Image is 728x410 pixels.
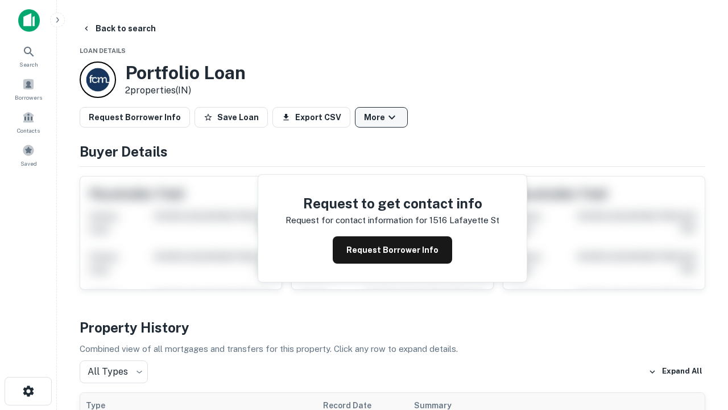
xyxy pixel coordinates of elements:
h3: Portfolio Loan [125,62,246,84]
button: Export CSV [272,107,350,128]
p: Combined view of all mortgages and transfers for this property. Click any row to expand details. [80,342,705,356]
div: All Types [80,360,148,383]
button: Request Borrower Info [333,236,452,264]
a: Search [3,40,53,71]
p: 2 properties (IN) [125,84,246,97]
p: 1516 lafayette st [429,214,499,227]
span: Saved [20,159,37,168]
a: Borrowers [3,73,53,104]
a: Saved [3,140,53,170]
button: Back to search [77,18,160,39]
button: More [355,107,408,128]
button: Request Borrower Info [80,107,190,128]
a: Contacts [3,106,53,137]
button: Save Loan [195,107,268,128]
h4: Property History [80,317,705,338]
h4: Buyer Details [80,141,705,162]
img: capitalize-icon.png [18,9,40,32]
iframe: Chat Widget [671,282,728,337]
span: Search [19,60,38,69]
h4: Request to get contact info [286,193,499,214]
span: Loan Details [80,47,126,54]
p: Request for contact information for [286,214,427,227]
button: Expand All [646,363,705,380]
span: Contacts [17,126,40,135]
span: Borrowers [15,93,42,102]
